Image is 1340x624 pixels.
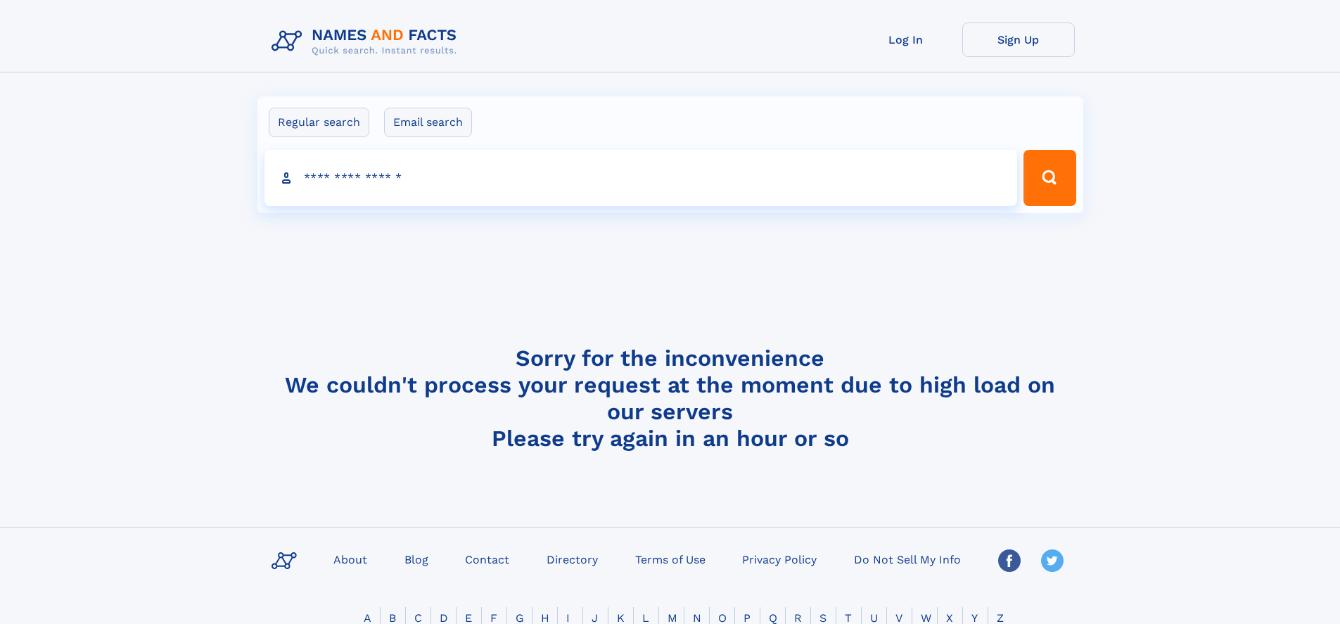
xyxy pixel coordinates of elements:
label: Regular search [269,108,369,137]
h4: Sorry for the inconvenience We couldn't process your request at the moment due to high load on ou... [266,345,1075,452]
img: Logo Names and Facts [266,23,468,61]
img: Twitter [1041,549,1064,572]
button: Search Button [1023,150,1076,206]
a: Contact [459,549,515,569]
label: Email search [384,108,472,137]
a: Sign Up [962,23,1075,57]
a: Directory [541,549,604,569]
a: Privacy Policy [736,549,822,569]
a: Log In [850,23,962,57]
a: About [328,549,373,569]
a: Terms of Use [630,549,711,569]
a: Do Not Sell My Info [848,549,966,569]
a: Blog [399,549,434,569]
img: Facebook [998,549,1021,572]
input: search input [264,150,1018,206]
